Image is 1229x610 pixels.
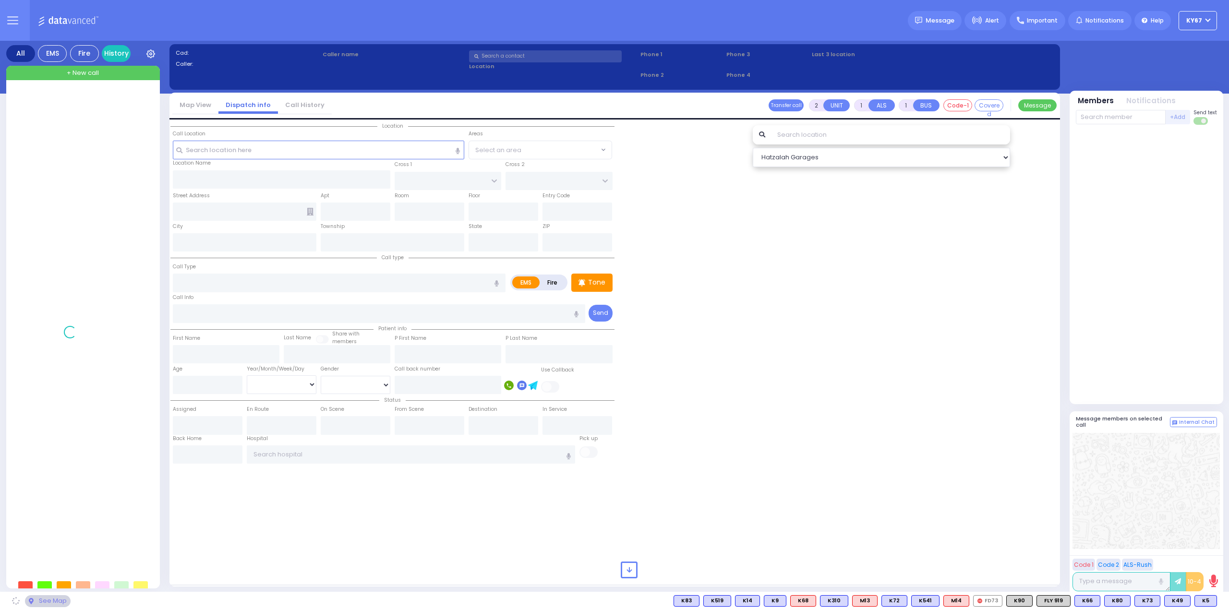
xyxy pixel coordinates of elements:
[764,595,786,607] div: K9
[1126,96,1176,107] button: Notifications
[323,50,466,59] label: Caller name
[542,406,567,413] label: In Service
[542,192,570,200] label: Entry Code
[475,145,521,155] span: Select an area
[1122,559,1153,571] button: ALS-Rush
[1134,595,1160,607] div: K73
[640,50,723,59] span: Phone 1
[881,595,907,607] div: K72
[579,435,598,443] label: Pick up
[321,192,329,200] label: Apt
[173,223,183,230] label: City
[1072,559,1095,571] button: Code 1
[1006,595,1033,607] div: K90
[703,595,731,607] div: BLS
[1179,419,1215,426] span: Internal Chat
[469,130,483,138] label: Areas
[173,192,210,200] label: Street Address
[542,223,550,230] label: ZIP
[506,161,525,168] label: Cross 2
[539,276,566,288] label: Fire
[395,406,424,413] label: From Scene
[823,99,850,111] button: UNIT
[173,335,200,342] label: First Name
[1151,16,1164,25] span: Help
[1134,595,1160,607] div: BLS
[321,223,345,230] label: Township
[173,435,202,443] label: Back Home
[985,16,999,25] span: Alert
[1104,595,1131,607] div: BLS
[589,305,613,322] button: Send
[1036,595,1071,607] div: FLY 919
[588,277,605,287] p: Tone
[915,17,922,24] img: message.svg
[395,365,440,373] label: Call back number
[812,50,933,59] label: Last 3 location
[541,366,574,374] label: Use Callback
[975,99,1003,111] button: Covered
[25,595,70,607] div: See map
[771,125,1011,144] input: Search location
[173,263,196,271] label: Call Type
[726,50,809,59] span: Phone 3
[395,192,409,200] label: Room
[102,45,131,62] a: History
[38,14,102,26] img: Logo
[790,595,816,607] div: K68
[1170,417,1217,428] button: Internal Chat
[943,595,969,607] div: ALS
[321,406,344,413] label: On Scene
[173,159,211,167] label: Location Name
[852,595,878,607] div: ALS
[469,50,622,62] input: Search a contact
[1074,595,1100,607] div: K66
[321,365,339,373] label: Gender
[506,335,537,342] label: P Last Name
[247,365,316,373] div: Year/Month/Week/Day
[1164,595,1191,607] div: BLS
[512,276,540,288] label: EMS
[1193,116,1209,126] label: Turn off text
[469,62,637,71] label: Location
[70,45,99,62] div: Fire
[1074,595,1100,607] div: BLS
[38,45,67,62] div: EMS
[218,100,278,109] a: Dispatch info
[943,595,969,607] div: M14
[469,406,497,413] label: Destination
[820,595,848,607] div: BLS
[926,16,954,25] span: Message
[247,435,268,443] label: Hospital
[973,595,1002,607] div: FD73
[173,130,205,138] label: Call Location
[674,595,699,607] div: BLS
[278,100,332,109] a: Call History
[764,595,786,607] div: BLS
[377,254,409,261] span: Call type
[379,396,406,404] span: Status
[674,595,699,607] div: K83
[173,406,196,413] label: Assigned
[176,49,319,57] label: Cad:
[913,99,940,111] button: BUS
[726,71,809,79] span: Phone 4
[173,365,182,373] label: Age
[395,335,426,342] label: P First Name
[173,294,193,301] label: Call Info
[1186,16,1202,25] span: KY67
[284,334,311,342] label: Last Name
[735,595,760,607] div: K14
[374,325,411,332] span: Patient info
[911,595,940,607] div: BLS
[868,99,895,111] button: ALS
[247,445,576,464] input: Search hospital
[67,68,99,78] span: + New call
[1076,110,1166,124] input: Search member
[332,330,360,337] small: Share with
[1193,109,1217,116] span: Send text
[703,595,731,607] div: K519
[943,99,972,111] button: Code-1
[307,208,313,215] span: Other building occupants
[790,595,816,607] div: ALS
